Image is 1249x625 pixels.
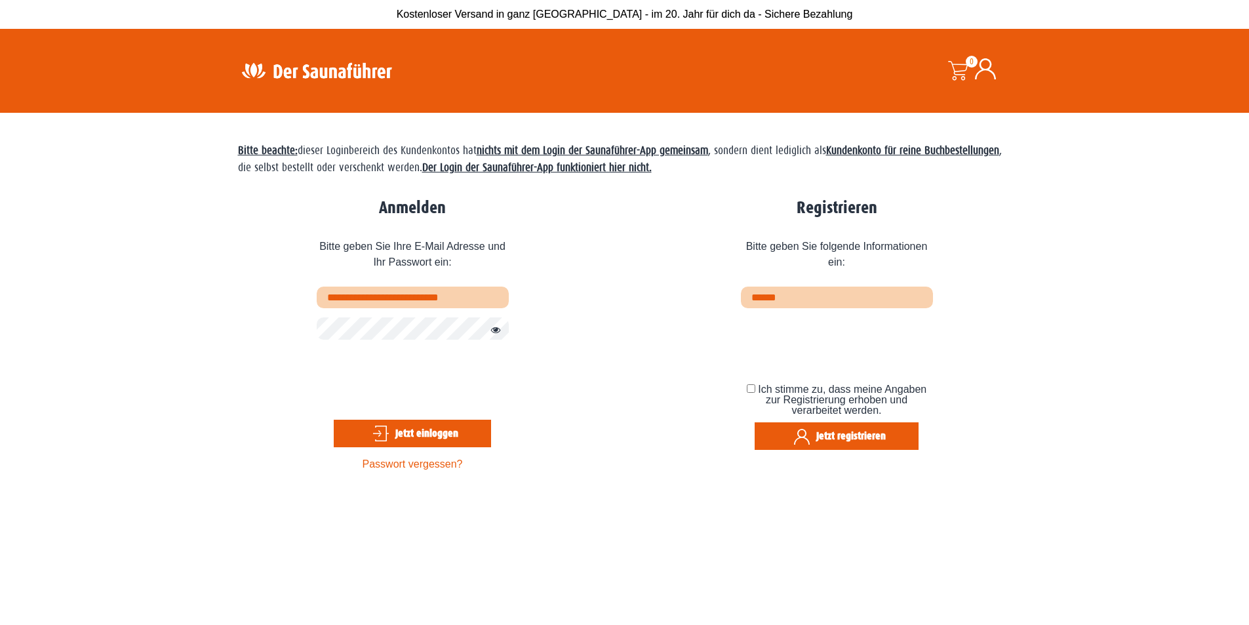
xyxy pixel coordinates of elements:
button: Jetzt registrieren [755,422,919,450]
span: Bitte beachte: [238,144,298,157]
input: Ich stimme zu, dass meine Angaben zur Registrierung erhoben und verarbeitet werden. [747,384,755,393]
strong: Der Login der Saunaführer-App funktioniert hier nicht. [422,161,652,174]
span: Bitte geben Sie folgende Informationen ein: [741,229,933,287]
span: Ich stimme zu, dass meine Angaben zur Registrierung erhoben und verarbeitet werden. [758,384,926,416]
span: Bitte geben Sie Ihre E-Mail Adresse und Ihr Passwort ein: [317,229,509,287]
iframe: reCAPTCHA [741,317,940,369]
span: dieser Loginbereich des Kundenkontos hat , sondern dient lediglich als , die selbst bestellt oder... [238,144,1002,174]
strong: nichts mit dem Login der Saunaführer-App gemeinsam [477,144,708,157]
strong: Kundenkonto für reine Buchbestellungen [826,144,999,157]
button: Jetzt einloggen [334,420,491,447]
span: Kostenloser Versand in ganz [GEOGRAPHIC_DATA] - im 20. Jahr für dich da - Sichere Bezahlung [397,9,853,20]
a: Passwort vergessen? [363,458,463,470]
button: Passwort anzeigen [484,323,501,338]
h2: Registrieren [741,198,933,218]
h2: Anmelden [317,198,509,218]
span: 0 [966,56,978,68]
iframe: reCAPTCHA [317,350,516,401]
